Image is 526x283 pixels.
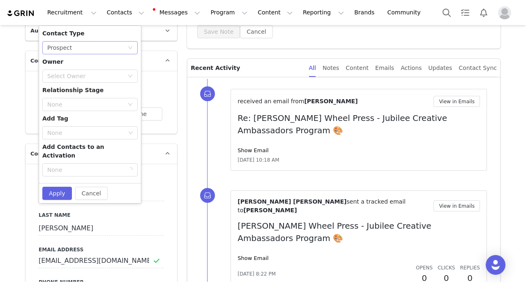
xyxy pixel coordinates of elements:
div: Actions [401,59,422,77]
span: [PERSON_NAME] [243,207,297,213]
div: None [47,129,125,137]
i: icon: down [128,45,133,51]
span: Owner [42,58,63,65]
a: Show Email [238,255,268,261]
button: Save Note [197,25,240,38]
span: Contact Type [30,57,69,65]
span: Audience Reports [30,27,84,35]
a: Brands [349,3,382,22]
span: received an email from [238,98,304,104]
p: Re: [PERSON_NAME] Wheel Press - Jubilee Creative Ambassadors Program 🎨 [238,112,480,137]
div: All [309,59,316,77]
span: Contact Information [30,150,91,158]
div: Open Intercom Messenger [486,255,505,275]
span: Opens [416,265,433,271]
div: Content [346,59,369,77]
i: icon: down [128,130,133,136]
button: Program [205,3,252,22]
span: [DATE] 10:18 AM [238,156,279,164]
a: Show Email [238,147,268,153]
div: Contact Sync [459,59,497,77]
div: Notes [323,59,339,77]
img: grin logo [7,9,35,17]
span: Replies [460,265,480,271]
button: Content [253,3,298,22]
button: Reporting [298,3,349,22]
span: [DATE] 8:22 PM [238,270,276,278]
button: Contacts [102,3,149,22]
input: Email Address [39,253,164,268]
span: [PERSON_NAME] [PERSON_NAME] [238,198,346,205]
p: Recent Activity [191,59,302,77]
i: icon: down [128,74,133,79]
div: Prospect [47,42,72,54]
span: Add Tag [42,115,68,122]
span: Clicks [438,265,455,271]
span: [PERSON_NAME] [304,98,358,104]
a: Tasks [456,3,474,22]
a: Community [383,3,429,22]
span: Add Contacts to an Activation [42,144,104,159]
button: Notifications [475,3,493,22]
button: Messages [150,3,205,22]
button: Search [438,3,456,22]
button: Profile [493,6,519,19]
i: icon: down [128,102,133,108]
button: Cancel [240,25,272,38]
label: Last Name [39,211,164,219]
button: View in Emails [434,96,480,107]
button: Recruitment [42,3,102,22]
p: [PERSON_NAME] Wheel Press - Jubilee Creative Ambassadors Program 🎨 [238,220,480,244]
span: sent a tracked email to [238,198,406,213]
div: Updates [428,59,452,77]
div: None [47,166,124,174]
label: Email Address [39,246,164,253]
i: icon: loading [128,167,133,173]
div: None [47,100,124,109]
body: Rich Text Area. Press ALT-0 for help. [7,7,285,16]
button: View in Emails [434,200,480,211]
span: Relationship Stage [42,87,104,93]
div: Emails [375,59,394,77]
div: Select Owner [47,72,124,80]
img: placeholder-profile.jpg [498,6,511,19]
button: Cancel [75,187,108,200]
span: Contact Type [42,30,84,37]
button: Apply [42,187,72,200]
